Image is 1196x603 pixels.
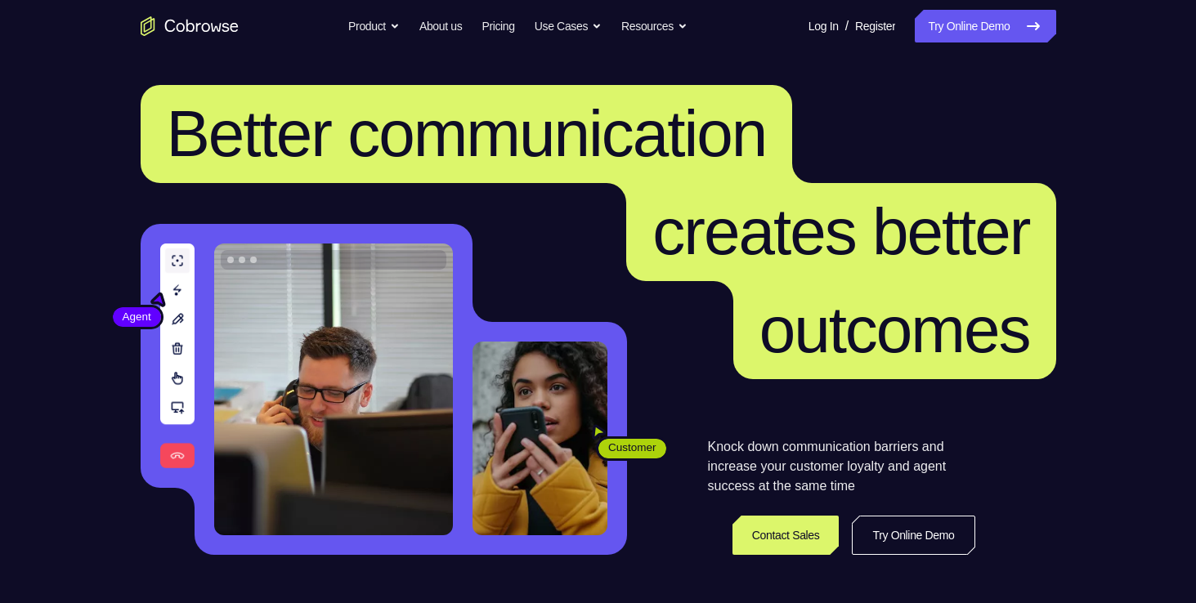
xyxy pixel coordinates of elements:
a: Register [855,10,895,42]
span: / [845,16,849,36]
button: Product [348,10,400,42]
a: Contact Sales [732,516,840,555]
span: creates better [652,195,1029,268]
a: Pricing [482,10,514,42]
button: Use Cases [535,10,602,42]
img: A customer holding their phone [473,342,607,535]
span: outcomes [759,293,1030,366]
a: Try Online Demo [852,516,974,555]
a: Log In [809,10,839,42]
p: Knock down communication barriers and increase your customer loyalty and agent success at the sam... [708,437,975,496]
a: Go to the home page [141,16,239,36]
a: About us [419,10,462,42]
button: Resources [621,10,688,42]
img: A customer support agent talking on the phone [214,243,453,535]
a: Try Online Demo [915,10,1055,42]
span: Better communication [167,97,767,170]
